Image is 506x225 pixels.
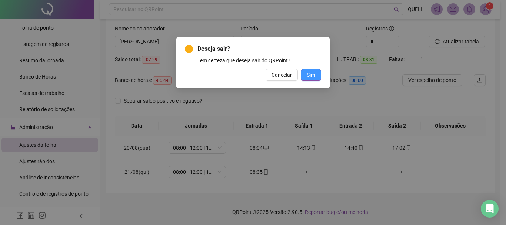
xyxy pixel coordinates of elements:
button: Cancelar [266,69,298,81]
span: Deseja sair? [197,44,321,53]
div: Open Intercom Messenger [481,200,499,218]
span: Sim [307,71,315,79]
span: Cancelar [272,71,292,79]
span: exclamation-circle [185,45,193,53]
button: Sim [301,69,321,81]
div: Tem certeza que deseja sair do QRPoint? [197,56,321,64]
